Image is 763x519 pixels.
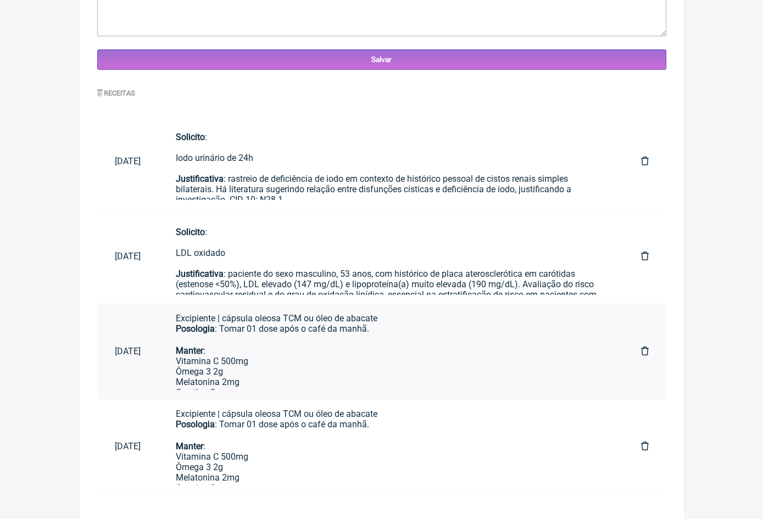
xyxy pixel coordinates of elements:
[97,49,666,70] input: Salvar
[176,323,215,334] strong: Posologia
[176,303,606,323] div: Vitamina A (palmitato [MEDICAL_DATA]) | 2.000 ui Excipiente | cápsula oleosa TCM ou óleo de abacate
[176,227,606,321] div: : LDL oxidado : paciente do sexo masculino, 53 anos, com histórico de placa aterosclerótica em ca...
[97,147,158,175] a: [DATE]
[158,123,623,200] a: Solicito:Iodo urinário de 24h Justificativa: rastreio de deficiência de iodo em contexto de histó...
[176,269,224,279] strong: Justificativa
[158,218,623,295] a: Solicito:LDL oxidadoJustificativa: paciente do sexo masculino, 53 anos, com histórico de placa at...
[97,337,158,365] a: [DATE]
[176,132,205,142] strong: Solicito
[176,227,205,237] strong: Solicito
[176,419,606,504] div: : Tomar 01 dose após o café da manhã. ㅤ : Vitamina C 500mg Ômega 3 2g Melatonina 2mg Creatina 3g ...
[176,398,606,419] div: Vitamina A (palmitato [MEDICAL_DATA]) | 2.000 ui Excipiente | cápsula oleosa TCM ou óleo de abacate
[176,345,203,356] strong: Manter
[176,441,203,451] strong: Manter
[97,242,158,270] a: [DATE]
[158,313,623,390] a: [MEDICAL_DATA] 50mgHexanicotinato de [MEDICAL_DATA] 300mgAstaxantina 8mgUbiquinol (Coenzima Q10) ...
[176,323,606,408] div: : Tomar 01 dose após o café da manhã. ㅤ : Vitamina C 500mg Ômega 3 2g Melatonina 2mg Creatina 3g ...
[176,132,606,278] div: : Iodo urinário de 24h : rastreio de deficiência de iodo em contexto de histórico pessoal de cist...
[176,419,215,429] strong: Posologia
[176,174,224,184] strong: Justificativa
[158,408,623,485] a: Uso oral por 90 dias:1) MANIPULADO[MEDICAL_DATA] 50mgHexanicotinato de [MEDICAL_DATA] 300mgAstaxa...
[97,89,136,97] label: Receitas
[97,432,158,460] a: [DATE]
